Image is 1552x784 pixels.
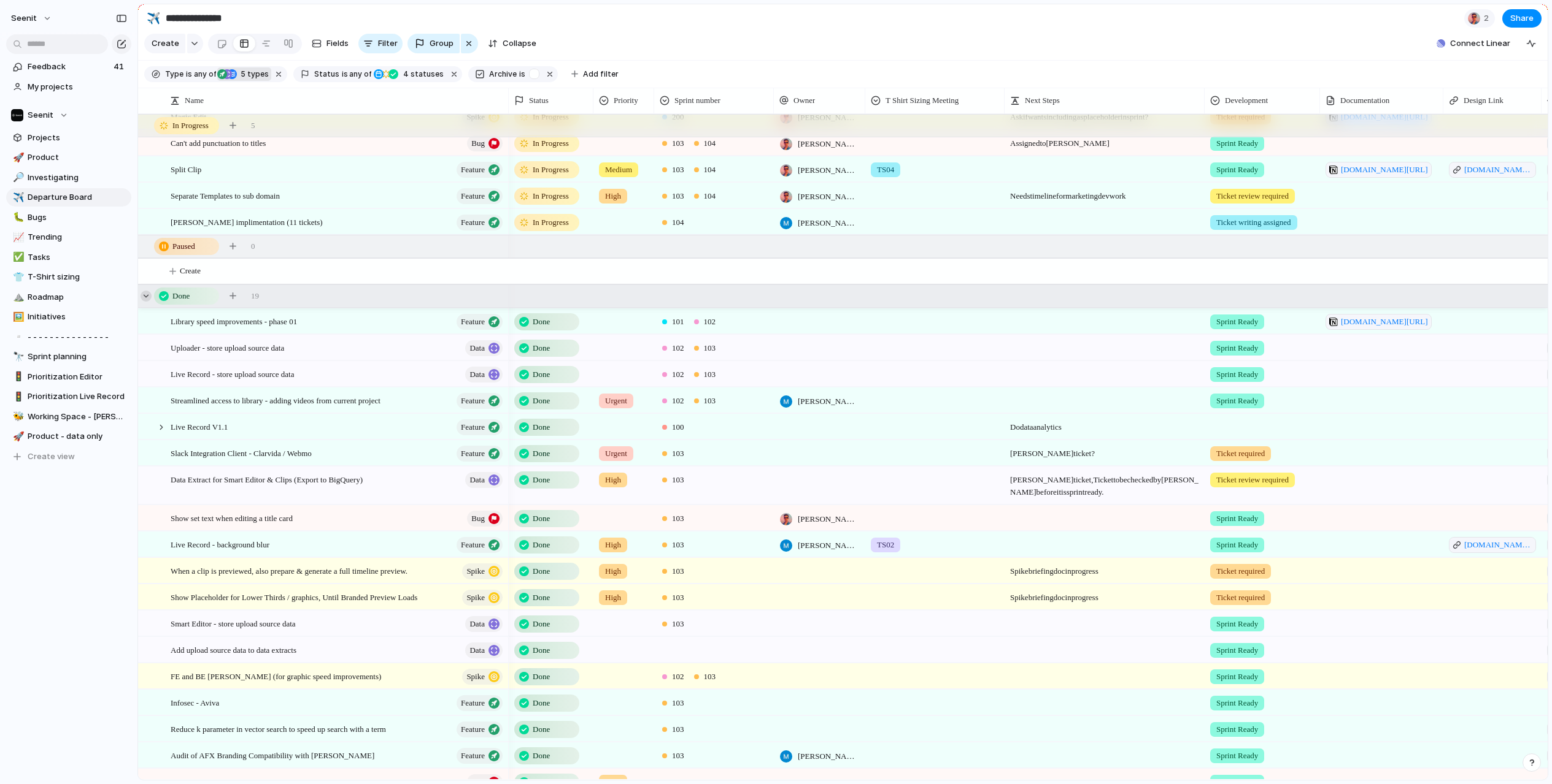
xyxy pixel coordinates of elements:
a: ✅Tasks [6,248,131,267]
span: In Progress [533,216,569,229]
span: Feature [461,161,485,178]
span: is [186,69,192,80]
a: 👕T-Shirt sizing [6,268,131,286]
button: Seenit [6,9,58,28]
span: any of [348,69,372,80]
span: 5 [237,69,247,78]
a: ⛰️Roadmap [6,288,131,306]
button: 5 types [217,67,271,81]
button: ✈️ [11,191,23,204]
span: Spike [466,563,485,580]
div: 📈 [13,230,21,245]
div: 🔎Investigating [6,169,131,187]
span: Done [533,447,550,460]
span: Fields [326,37,349,50]
span: Feature [461,313,485,330]
a: 🚀Product - data only [6,427,131,446]
span: any of [192,69,216,80]
span: 103 [704,342,716,354]
button: Share [1502,9,1542,28]
div: 🐝Working Space - [PERSON_NAME] [6,408,131,426]
span: [PERSON_NAME] implimentation (11 tickets) [171,215,323,229]
span: Data [469,471,485,489]
span: 103 [672,474,684,486]
span: Share [1510,12,1534,25]
div: 📈Trending [6,228,131,246]
div: ▫️ [13,330,21,344]
span: Sprint Ready [1216,137,1258,150]
span: 102 [704,316,716,328]
span: High [605,190,621,202]
span: 2 [1484,12,1492,25]
span: Name [185,94,204,107]
div: ▫️- - - - - - - - - - - - - - - [6,328,131,346]
a: 🚀Product [6,148,131,167]
button: 4 statuses [373,67,446,81]
button: Seenit [6,106,131,124]
span: Status [529,94,549,107]
span: Data [469,642,485,659]
span: Sprint Ready [1216,618,1258,630]
span: 0 [251,240,255,253]
div: 🚦 [13,370,21,384]
span: [DOMAIN_NAME][URL] [1464,164,1532,176]
button: Collapse [483,34,541,53]
span: - - - - - - - - - - - - - - - [28,331,127,343]
span: Data Extract for Smart Editor & Clips (Export to BigQuery) [171,472,363,486]
span: Data [469,615,485,633]
button: Feature [457,393,503,409]
button: Feature [457,162,503,178]
button: Filter [358,34,403,53]
span: Add filter [583,69,619,80]
div: 🚦Prioritization Editor [6,368,131,386]
button: Feature [457,419,503,435]
span: is [342,69,348,80]
div: 🖼️ [13,310,21,324]
span: FE and BE [PERSON_NAME] (for graphic speed improvements) [171,669,381,683]
a: 🚦Prioritization Live Record [6,387,131,406]
span: Sprint Ready [1216,395,1258,407]
span: Ticket writing assigned [1216,216,1291,229]
span: Done [533,644,550,657]
span: Paused [172,240,195,253]
button: Data [465,642,503,658]
span: Type [165,69,183,80]
div: 🔎 [13,170,21,185]
a: [DOMAIN_NAME][URL] [1449,537,1536,553]
span: Bug [471,510,485,527]
span: 103 [672,512,684,525]
button: Data [465,340,503,356]
span: 100 [672,421,684,433]
span: [DOMAIN_NAME][URL] [1341,164,1428,176]
button: Create view [6,447,131,466]
span: Spike [466,589,485,606]
span: 103 [704,368,716,381]
button: Group [407,34,460,53]
span: Separate Templates to sub domain [171,188,280,202]
span: Archive [489,69,517,80]
span: 103 [672,618,684,630]
a: [DOMAIN_NAME][URL] [1326,162,1432,178]
a: Projects [6,129,131,147]
span: Roadmap [28,291,127,303]
span: Bug [471,135,485,152]
span: Prioritization Editor [28,371,127,383]
a: ✈️Departure Board [6,188,131,207]
span: Ticket required [1216,447,1265,460]
button: Bug [467,135,503,151]
span: Done [533,474,550,486]
div: 🔭Sprint planning [6,348,131,366]
span: Needs timeline for marketing dev work [1005,183,1204,202]
span: 103 [672,164,684,176]
span: 103 [672,697,684,709]
div: 🚦 [13,390,21,404]
span: When a clip is previewed, also prepare & generate a full timeline preview. [171,563,407,577]
span: High [605,565,621,577]
span: Split Clip [171,162,201,176]
button: 🚦 [11,371,23,383]
span: 5 [251,120,255,132]
span: Prioritization Live Record [28,390,127,403]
